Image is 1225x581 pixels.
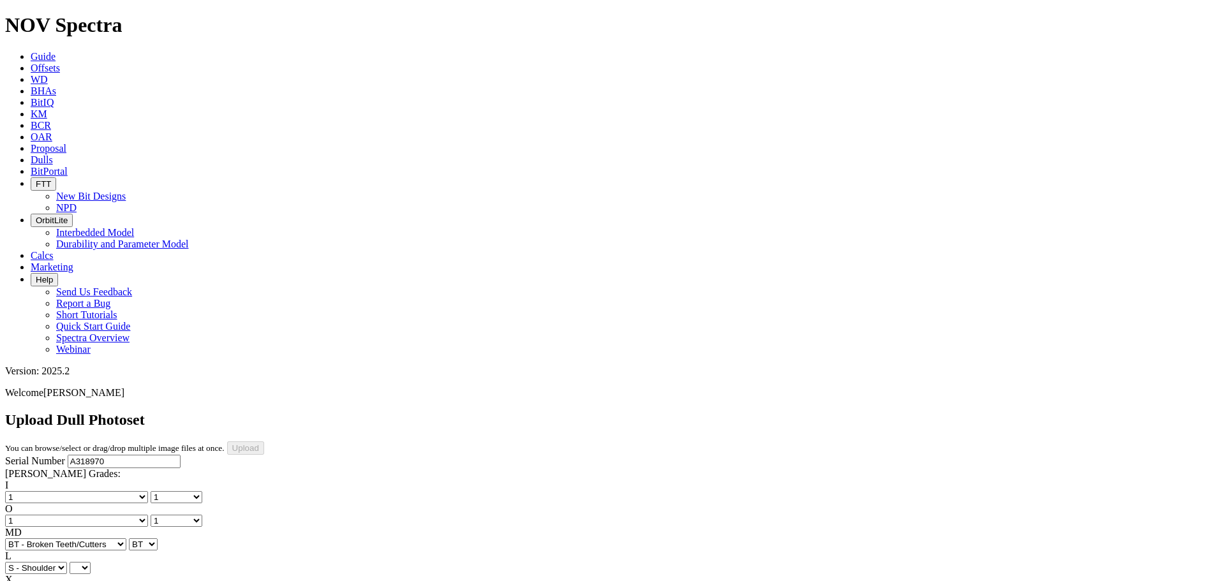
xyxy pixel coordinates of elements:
[31,51,56,62] a: Guide
[31,74,48,85] a: WD
[31,97,54,108] a: BitIQ
[56,344,91,355] a: Webinar
[43,387,124,398] span: [PERSON_NAME]
[31,63,60,73] a: Offsets
[5,550,11,561] label: L
[5,411,1220,429] h2: Upload Dull Photoset
[5,13,1220,37] h1: NOV Spectra
[5,480,8,490] label: I
[31,131,52,142] a: OAR
[5,387,1220,399] p: Welcome
[5,527,22,538] label: MD
[56,239,189,249] a: Durability and Parameter Model
[56,227,134,238] a: Interbedded Model
[56,298,110,309] a: Report a Bug
[5,468,1220,480] div: [PERSON_NAME] Grades:
[56,309,117,320] a: Short Tutorials
[31,166,68,177] a: BitPortal
[31,143,66,154] a: Proposal
[56,321,130,332] a: Quick Start Guide
[31,108,47,119] a: KM
[56,191,126,202] a: New Bit Designs
[5,365,1220,377] div: Version: 2025.2
[56,202,77,213] a: NPD
[31,261,73,272] a: Marketing
[31,214,73,227] button: OrbitLite
[5,443,225,453] small: You can browse/select or drag/drop multiple image files at once.
[5,503,13,514] label: O
[36,275,53,284] span: Help
[5,455,65,466] label: Serial Number
[36,216,68,225] span: OrbitLite
[227,441,264,455] input: Upload
[31,273,58,286] button: Help
[31,250,54,261] a: Calcs
[31,120,51,131] a: BCR
[31,154,53,165] a: Dulls
[56,286,132,297] a: Send Us Feedback
[36,179,51,189] span: FTT
[31,85,56,96] a: BHAs
[31,177,56,191] button: FTT
[56,332,130,343] a: Spectra Overview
